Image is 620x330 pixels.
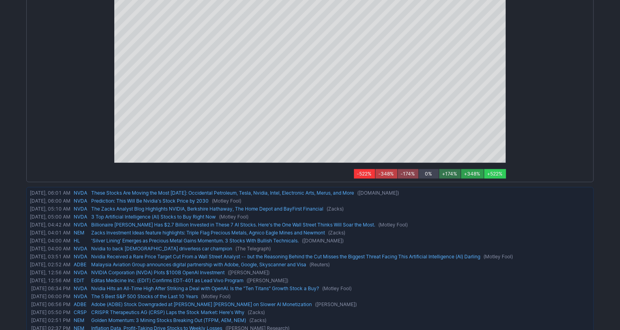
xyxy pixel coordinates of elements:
[28,213,72,221] div: [DATE], 05:00 AM
[74,316,88,324] a: NEM
[28,189,72,197] div: [DATE], 06:01 AM
[28,253,72,261] div: [DATE], 03:51 AM
[28,237,72,245] div: [DATE], 04:00 AM
[28,269,592,277] a: [DATE], 12:56 AMNVDANVIDIA Corporation (NVDA) Plots $100B OpenAI Investment([PERSON_NAME])
[319,285,352,291] span: ( Motley Fool )
[28,237,592,245] a: [DATE], 04:00 AMHL'Silver Lining' Emerges as Precious Metal Gains Momentum. 3 Stocks With Bullish...
[216,214,248,220] span: ( Motley Fool )
[90,205,592,213] div: The Zacks Analyst Blog Highlights NVIDIA, Berkshire Hathaway, The Home Depot and BayFirst Financial
[74,309,88,316] a: CRSP
[28,189,592,197] a: [DATE], 06:01 AMNVDAThese Stocks Are Moving the Most [DATE]: Occidental Petroleum, Tesla, Nvidia,...
[74,189,88,197] a: NVDA
[90,189,592,197] div: These Stocks Are Moving the Most [DATE]: Occidental Petroleum, Tesla, Nvidia, Intel, Electronic A...
[28,316,72,324] div: [DATE] 02:51 PM
[28,261,592,269] a: [DATE], 02:52 AMADBEMalaysia Aviation Group announces digital partnership with Adobe, Google, Sky...
[90,261,592,269] div: Malaysia Aviation Group announces digital partnership with Adobe, Google, Skyscanner and Visa
[28,285,592,293] a: [DATE] 06:34 PMNVDANvidia Hits an All-Time High After Striking a Deal with OpenAI. Is the "Ten Ti...
[225,269,270,275] span: ( [PERSON_NAME] )
[74,285,88,293] a: NVDA
[198,293,231,299] span: ( Motley Fool )
[325,230,345,236] span: ( Zacks )
[28,301,72,309] div: [DATE] 06:56 PM
[480,254,513,260] span: ( Motley Fool )
[90,316,592,324] div: Golden Momentum: 3 Mining Stocks Breaking Out (TFPM, AEM, NEM)
[28,229,592,237] a: [DATE], 04:01 AMNEMZacks Investment Ideas feature highlights: Triple Flag Precious Metals, Agnico...
[461,169,484,179] div: +348%
[74,221,88,229] a: NVDA
[28,213,592,221] a: [DATE], 05:00 AMNVDA3 Top Artificial Intelligence (AI) Stocks to Buy Right Now(Motley Fool)
[246,317,266,323] span: ( Zacks )
[28,245,72,253] div: [DATE], 04:00 AM
[74,301,88,309] a: ADBE
[90,285,592,293] div: Nvidia Hits an All-Time High After Striking a Deal with OpenAI. Is the "Ten Titans" Growth Stock ...
[74,229,88,237] a: NEM
[419,169,439,179] div: 0%
[312,301,357,307] span: ( [PERSON_NAME] )
[28,301,592,309] a: [DATE] 06:56 PMADBEAdobe (ADBE) Stock Downgraded at [PERSON_NAME] [PERSON_NAME] on Slower AI Mone...
[28,221,592,229] a: [DATE], 04:42 AMNVDABillionaire [PERSON_NAME] Has $2.7 Billion Invested in These 7 AI Stocks. Her...
[28,205,592,213] a: [DATE], 05:10 AMNVDAThe Zacks Analyst Blog Highlights NVIDIA, Berkshire Hathaway, The Home Depot ...
[28,277,592,285] a: [DATE], 12:56 AMEDITEditas Medicine Inc. (EDIT) Confirms EDT-401 as Lead Vivo Program([PERSON_NAME])
[354,169,375,179] div: -522%
[28,277,72,285] div: [DATE], 12:56 AM
[209,198,241,204] span: ( Motley Fool )
[74,213,88,221] a: NVDA
[28,253,592,261] a: [DATE], 03:51 AMNVDANvidia Received a Rare Price Target Cut From a Wall Street Analyst -- but the...
[299,238,344,244] span: ( [DOMAIN_NAME] )
[90,277,592,285] div: Editas Medicine Inc. (EDIT) Confirms EDT-401 as Lead Vivo Program
[74,261,88,269] a: ADBE
[90,301,592,309] div: Adobe (ADBE) Stock Downgraded at [PERSON_NAME] [PERSON_NAME] on Slower AI Monetization
[28,309,72,316] div: [DATE] 05:50 PM
[244,309,265,315] span: ( Zacks )
[28,269,72,277] div: [DATE], 12:56 AM
[90,229,592,237] div: Zacks Investment Ideas feature highlights: Triple Flag Precious Metals, Agnico Eagle Mines and Ne...
[376,169,397,179] div: -348%
[28,261,72,269] div: [DATE], 02:52 AM
[306,262,330,268] span: ( Reuters )
[28,205,72,213] div: [DATE], 05:10 AM
[90,269,592,277] div: NVIDIA Corporation (NVDA) Plots $100B OpenAI Investment
[28,245,592,253] a: [DATE], 04:00 AMNVDANvidia to back [DEMOGRAPHIC_DATA] driverless car champion(The Telegraph)
[28,293,72,301] div: [DATE] 06:00 PM
[90,309,592,316] div: CRISPR Therapeutics AG (CRSP) Laps the Stock Market: Here's Why
[28,197,592,205] a: [DATE], 06:00 AMNVDAPrediction: This Will Be Nvidia's Stock Price by 2030(Motley Fool)
[90,237,592,245] div: 'Silver Lining' Emerges as Precious Metal Gains Momentum. 3 Stocks With Bullish Technicals.
[74,245,88,253] a: NVDA
[90,213,592,221] div: 3 Top Artificial Intelligence (AI) Stocks to Buy Right Now
[74,277,88,285] a: EDIT
[74,269,88,277] a: NVDA
[243,277,288,283] span: ( [PERSON_NAME] )
[28,285,72,293] div: [DATE] 06:34 PM
[28,309,592,316] a: [DATE] 05:50 PMCRSPCRISPR Therapeutics AG (CRSP) Laps the Stock Market: Here's Why(Zacks)
[90,253,592,261] div: Nvidia Received a Rare Price Target Cut From a Wall Street Analyst -- but the Reasoning Behind th...
[232,246,271,252] span: ( The Telegraph )
[28,197,72,205] div: [DATE], 06:00 AM
[74,293,88,301] a: NVDA
[354,190,399,196] span: ( [DOMAIN_NAME] )
[439,169,461,179] div: +174%
[398,169,419,179] div: -174%
[74,237,88,245] a: HL
[375,222,408,228] span: ( Motley Fool )
[28,316,592,324] a: [DATE] 02:51 PMNEMGolden Momentum: 3 Mining Stocks Breaking Out (TFPM, AEM, NEM)(Zacks)
[90,197,592,205] div: Prediction: This Will Be Nvidia's Stock Price by 2030
[28,293,592,301] a: [DATE] 06:00 PMNVDAThe 5 Best S&P 500 Stocks of the Last 10 Years(Motley Fool)
[28,229,72,237] div: [DATE], 04:01 AM
[74,197,88,205] a: NVDA
[74,205,88,213] a: NVDA
[90,221,592,229] div: Billionaire [PERSON_NAME] Has $2.7 Billion Invested in These 7 AI Stocks. Here's the One Wall Str...
[90,293,592,301] div: The 5 Best S&P 500 Stocks of the Last 10 Years
[90,245,592,253] div: Nvidia to back [DEMOGRAPHIC_DATA] driverless car champion
[484,169,506,179] div: +522%
[323,206,344,212] span: ( Zacks )
[74,253,88,261] a: NVDA
[28,221,72,229] div: [DATE], 04:42 AM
